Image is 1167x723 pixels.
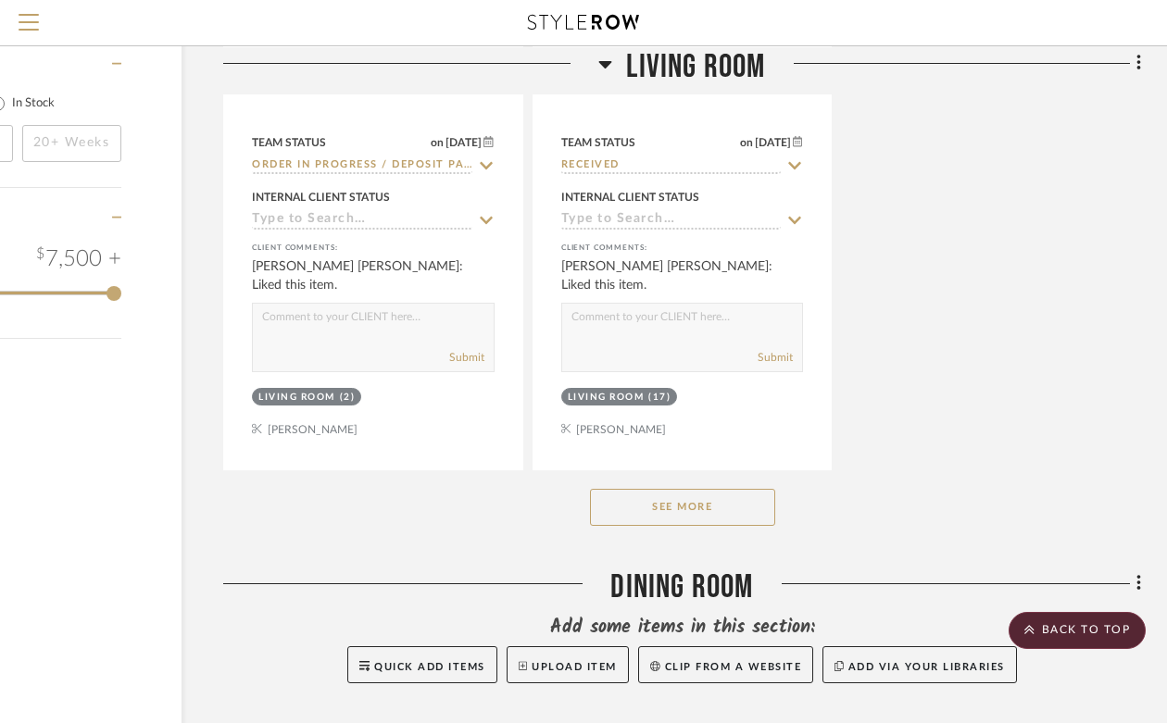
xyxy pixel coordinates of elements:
div: (2) [340,391,356,405]
label: In Stock [12,94,55,113]
input: 20+ Weeks [22,125,122,162]
span: [DATE] [753,136,793,149]
span: on [431,137,444,148]
button: See More [590,489,775,526]
input: Type to Search… [561,157,782,175]
button: Quick Add Items [347,646,497,683]
button: Clip from a website [638,646,813,683]
button: Upload Item [507,646,629,683]
input: Type to Search… [561,212,782,230]
input: Type to Search… [252,212,472,230]
span: Living Room [626,46,765,86]
span: [DATE] [444,136,483,149]
div: Add some items in this section: [223,615,1141,641]
button: Submit [758,349,793,366]
button: Submit [449,349,484,366]
div: [PERSON_NAME] [PERSON_NAME]: Liked this item. [252,257,495,294]
div: Team Status [561,134,635,151]
button: Add via your libraries [822,646,1017,683]
div: Internal Client Status [561,189,699,206]
div: [PERSON_NAME] [PERSON_NAME]: Liked this item. [561,257,804,294]
div: Internal Client Status [252,189,390,206]
input: Type to Search… [252,157,472,175]
span: Quick Add Items [374,662,485,672]
div: Team Status [252,134,326,151]
scroll-to-top-button: BACK TO TOP [1009,612,1146,649]
div: Living Room [258,391,335,405]
div: 7,500 + [36,243,121,276]
div: Living Room [568,391,645,405]
span: on [740,137,753,148]
div: (17) [648,391,671,405]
